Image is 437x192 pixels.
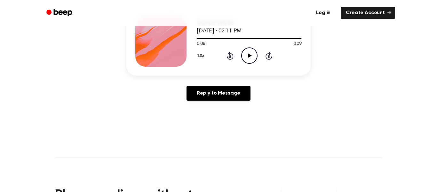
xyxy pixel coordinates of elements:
button: 1.0x [197,50,206,61]
a: Beep [42,7,78,19]
span: [DATE] · 02:11 PM [197,28,242,34]
a: Create Account [341,7,395,19]
a: Reply to Message [187,86,250,101]
a: Log in [310,5,337,20]
span: 0:08 [197,41,205,47]
span: 0:09 [293,41,302,47]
